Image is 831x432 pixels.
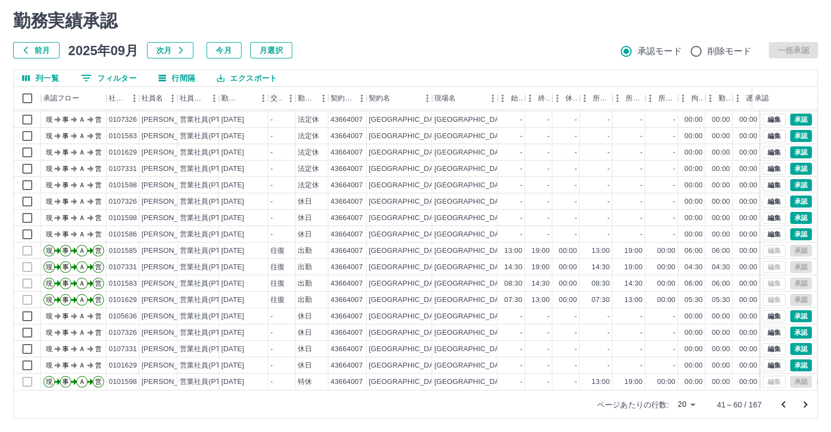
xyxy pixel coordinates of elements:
button: 前月 [13,42,60,58]
div: [PERSON_NAME] [142,262,201,273]
button: 次のページへ [794,394,816,416]
div: 0107326 [109,197,137,207]
button: 編集 [763,310,786,322]
div: 00:00 [685,147,703,158]
div: [PERSON_NAME] [142,246,201,256]
div: 拘束 [691,87,703,110]
div: 社員番号 [107,87,139,110]
div: 社員名 [139,87,178,110]
div: - [673,115,675,125]
div: - [608,180,610,191]
text: Ａ [79,198,85,205]
div: 遅刻等 [733,87,760,110]
button: 編集 [763,179,786,191]
text: 営 [95,247,102,255]
button: 編集 [763,327,786,339]
div: 43664007 [331,229,363,240]
div: [GEOGRAPHIC_DATA] [369,115,444,125]
text: Ａ [79,149,85,156]
div: 出勤 [298,262,312,273]
text: 現 [46,132,52,140]
div: - [673,213,675,223]
div: 所定開始 [593,87,610,110]
button: 承認 [790,359,812,371]
div: 0101598 [109,213,137,223]
div: 43664007 [331,180,363,191]
div: 勤務日 [221,87,240,110]
div: 00:00 [685,164,703,174]
div: [GEOGRAPHIC_DATA] [369,197,444,207]
div: 契約コード [328,87,367,110]
div: 所定休憩 [658,87,676,110]
div: [PERSON_NAME] [142,164,201,174]
text: 営 [95,132,102,140]
button: 承認 [790,196,812,208]
div: [DATE] [221,180,244,191]
div: 勤務区分 [298,87,315,110]
div: 00:00 [739,213,757,223]
div: 始業 [498,87,525,110]
div: - [270,180,273,191]
div: [PERSON_NAME] [142,229,201,240]
div: - [575,164,577,174]
div: 現場名 [432,87,498,110]
div: 所定終業 [626,87,643,110]
div: - [520,180,522,191]
div: - [608,115,610,125]
div: 0107331 [109,262,137,273]
div: 営業社員(PT契約) [180,180,237,191]
div: 14:30 [504,262,522,273]
div: 往復 [270,246,285,256]
div: 契約コード [331,87,353,110]
div: 00:00 [559,246,577,256]
div: - [640,213,643,223]
div: 営業社員(PT契約) [180,213,237,223]
span: 承認モード [638,45,682,58]
div: [GEOGRAPHIC_DATA][PERSON_NAME] [434,115,569,125]
div: [PERSON_NAME] [142,147,201,158]
text: 事 [62,149,69,156]
div: 営業社員(PT契約) [180,246,237,256]
button: メニュー [255,90,272,106]
div: 休日 [298,213,312,223]
text: 現 [46,214,52,222]
div: - [640,229,643,240]
div: 出勤 [298,246,312,256]
text: 現 [46,149,52,156]
div: - [640,180,643,191]
div: - [547,147,550,158]
div: - [608,131,610,141]
div: - [520,164,522,174]
button: 月選択 [250,42,292,58]
div: 承認 [755,87,769,110]
div: 00:00 [739,164,757,174]
div: 00:00 [685,115,703,125]
button: メニュー [282,90,299,106]
div: 承認フロー [43,87,79,110]
div: 00:00 [559,262,577,273]
div: 勤務 [718,87,730,110]
text: 営 [95,149,102,156]
text: 事 [62,116,69,123]
div: 社員区分 [178,87,219,110]
div: 法定休 [298,180,319,191]
button: 編集 [763,114,786,126]
div: 勤務区分 [296,87,328,110]
text: 現 [46,116,52,123]
div: 00:00 [739,246,757,256]
button: メニュー [353,90,370,106]
div: - [640,147,643,158]
text: 営 [95,181,102,189]
div: 13:00 [504,246,522,256]
div: 休日 [298,197,312,207]
h2: 勤務実績承認 [13,10,818,31]
div: 00:00 [712,131,730,141]
div: 所定開始 [580,87,612,110]
button: 前のページへ [773,394,794,416]
div: [GEOGRAPHIC_DATA] [369,213,444,223]
div: - [608,229,610,240]
div: 契約名 [369,87,390,110]
div: [GEOGRAPHIC_DATA][PERSON_NAME] [434,147,569,158]
div: 営業社員(PT契約) [180,147,237,158]
div: - [673,131,675,141]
